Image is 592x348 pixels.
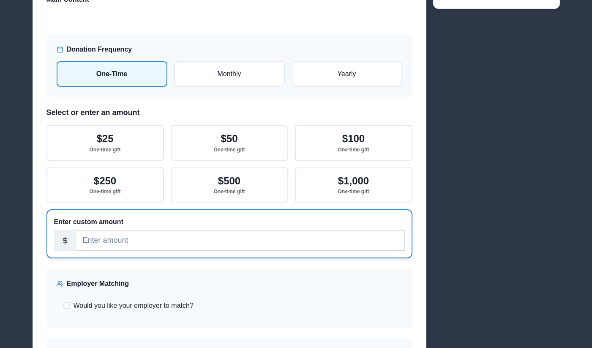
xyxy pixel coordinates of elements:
p: One-time gift [90,147,121,153]
span: Would you like your employer to match? [74,301,194,311]
p: Donation Frequency [67,44,132,55]
p: $25 [96,133,113,145]
p: $500 [218,175,240,187]
p: One-time gift [338,147,369,153]
button: $250One-time gift [46,167,164,203]
input: Enter amount [76,230,405,251]
button: $500One-time gift [171,167,288,203]
button: $1,000One-time gift [295,167,412,203]
p: Employer Matching [67,279,129,289]
p: $1,000 [338,175,369,187]
p: One-time gift [90,189,121,195]
p: One-time gift [338,189,369,195]
button: $100One-time gift [295,125,412,160]
p: $250 [94,175,116,187]
p: Enter custom amount [54,217,405,227]
p: One-Time [64,69,160,79]
button: $50One-time gift [171,125,288,160]
p: $100 [342,133,365,145]
p: $50 [221,133,237,145]
p: Yearly [299,69,395,79]
p: One-time gift [214,189,245,195]
p: Select or enter an amount [46,107,412,118]
p: One-time gift [214,147,245,153]
button: $25One-time gift [46,125,164,160]
p: Monthly [182,69,277,79]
